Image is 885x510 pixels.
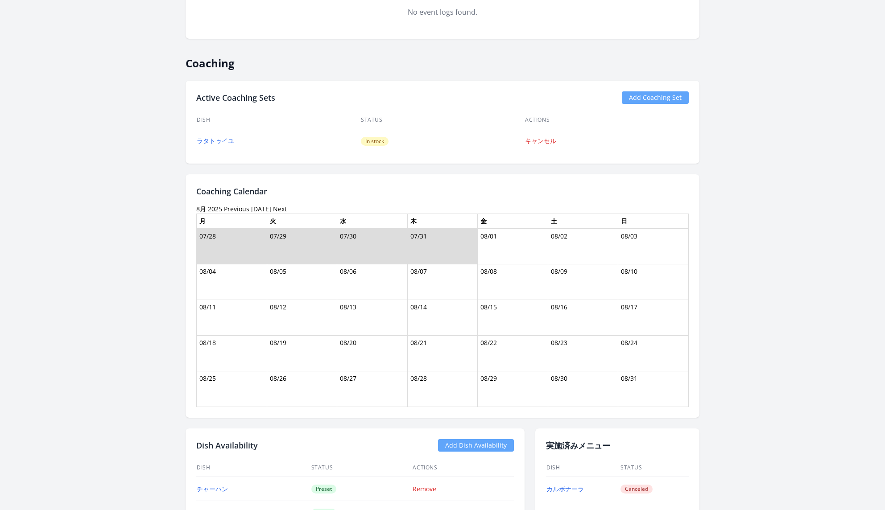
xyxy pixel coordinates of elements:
[478,300,548,336] td: 08/15
[267,229,337,264] td: 07/29
[413,485,436,493] a: Remove
[546,485,584,493] a: カルボナーラ
[197,300,267,336] td: 08/11
[548,214,618,229] th: 土
[267,214,337,229] th: 火
[197,336,267,371] td: 08/18
[196,111,360,129] th: Dish
[407,264,478,300] td: 08/07
[197,136,234,145] a: ラタトゥイユ
[196,459,311,477] th: Dish
[337,371,408,407] td: 08/27
[548,229,618,264] td: 08/02
[361,137,389,146] span: In stock
[407,371,478,407] td: 08/28
[196,7,689,17] div: No event logs found.
[478,214,548,229] th: 金
[622,91,689,104] a: Add Coaching Set
[407,214,478,229] th: 木
[360,111,525,129] th: Status
[618,229,689,264] td: 08/03
[407,229,478,264] td: 07/31
[267,336,337,371] td: 08/19
[525,111,689,129] th: Actions
[337,229,408,264] td: 07/30
[478,264,548,300] td: 08/08
[620,459,689,477] th: Status
[407,300,478,336] td: 08/14
[548,300,618,336] td: 08/16
[546,459,620,477] th: Dish
[196,205,222,213] time: 8月 2025
[224,205,249,213] a: Previous
[311,485,336,494] span: Preset
[251,205,271,213] a: [DATE]
[273,205,287,213] a: Next
[267,300,337,336] td: 08/12
[197,485,228,493] a: チャーハン
[197,371,267,407] td: 08/25
[186,49,699,70] h2: Coaching
[618,336,689,371] td: 08/24
[548,264,618,300] td: 08/09
[618,214,689,229] th: 日
[618,264,689,300] td: 08/10
[337,336,408,371] td: 08/20
[546,439,689,452] h2: 実施済みメニュー
[197,264,267,300] td: 08/04
[337,264,408,300] td: 08/06
[197,214,267,229] th: 月
[412,459,514,477] th: Actions
[267,371,337,407] td: 08/26
[197,229,267,264] td: 07/28
[548,336,618,371] td: 08/23
[478,229,548,264] td: 08/01
[525,136,556,145] a: キャンセル
[337,214,408,229] th: 水
[196,91,275,104] h2: Active Coaching Sets
[196,185,689,197] h2: Coaching Calendar
[311,459,413,477] th: Status
[267,264,337,300] td: 08/05
[620,485,653,494] span: Canceled
[478,336,548,371] td: 08/22
[438,439,514,452] a: Add Dish Availability
[196,439,258,452] h2: Dish Availability
[478,371,548,407] td: 08/29
[407,336,478,371] td: 08/21
[618,371,689,407] td: 08/31
[618,300,689,336] td: 08/17
[548,371,618,407] td: 08/30
[337,300,408,336] td: 08/13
